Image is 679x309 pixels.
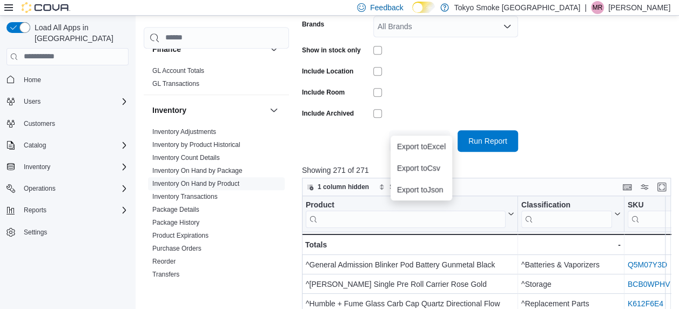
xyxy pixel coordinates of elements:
button: Classification [521,200,621,227]
a: Inventory by Product Historical [152,141,240,149]
span: Load All Apps in [GEOGRAPHIC_DATA] [30,22,129,44]
span: Users [24,97,41,106]
button: Settings [2,224,133,240]
a: Home [19,73,45,86]
button: Product [306,200,514,227]
button: Enter fullscreen [655,180,668,193]
div: Mariana Reimer [591,1,604,14]
span: GL Account Totals [152,66,204,75]
label: Include Room [302,88,345,97]
a: Reorder [152,258,176,265]
span: Package Details [152,205,199,214]
span: Catalog [19,139,129,152]
span: Feedback [370,2,403,13]
div: Totals [305,238,514,251]
span: Export to Json [397,185,446,194]
span: Inventory Transactions [152,192,218,201]
a: Customers [19,117,59,130]
div: Inventory [144,125,289,285]
button: Customers [2,116,133,131]
button: Finance [152,44,265,55]
div: ^General Admission Blinker Pod Battery Gunmetal Black [306,258,514,271]
img: Cova [22,2,70,13]
a: Settings [19,226,51,239]
button: Users [2,94,133,109]
button: Inventory [152,105,265,116]
span: Purchase Orders [152,244,201,253]
label: Include Archived [302,109,354,118]
span: Inventory Adjustments [152,127,216,136]
span: GL Transactions [152,79,199,88]
h3: Finance [152,44,181,55]
button: Operations [19,182,60,195]
span: Inventory [19,160,129,173]
span: Product Expirations [152,231,209,240]
span: Run Report [468,136,507,146]
span: Reports [19,204,129,217]
button: Sort fields [374,180,422,193]
span: Export to Excel [397,142,446,151]
button: Run Report [458,130,518,152]
button: Inventory [2,159,133,174]
span: MR [593,1,603,14]
div: SKU URL [628,200,678,227]
a: Inventory Count Details [152,154,220,162]
span: Users [19,95,129,108]
a: Product Expirations [152,232,209,239]
a: Q5M07Y3D [628,260,667,269]
button: Operations [2,181,133,196]
div: Classification [521,200,612,210]
span: Home [19,73,129,86]
button: Inventory [19,160,55,173]
span: Operations [19,182,129,195]
button: Display options [638,180,651,193]
span: Home [24,76,41,84]
button: Users [19,95,45,108]
a: Inventory Transactions [152,193,218,200]
span: Settings [19,225,129,239]
span: Inventory [24,163,50,171]
span: Reports [24,206,46,214]
div: SKU [628,200,678,210]
div: ^Batteries & Vaporizers [521,258,621,271]
button: LoadingExport [389,130,449,152]
span: Transfers [152,270,179,279]
span: Export to Csv [397,164,446,172]
button: Catalog [19,139,50,152]
button: Keyboard shortcuts [621,180,634,193]
button: 1 column hidden [302,180,373,193]
p: Tokyo Smoke [GEOGRAPHIC_DATA] [454,1,581,14]
span: Settings [24,228,47,237]
span: Inventory Count Details [152,153,220,162]
span: Customers [19,117,129,130]
input: Dark Mode [412,2,435,13]
div: ^Storage [521,278,621,291]
span: Inventory On Hand by Product [152,179,239,188]
a: Package History [152,219,199,226]
span: Catalog [24,141,46,150]
h3: Inventory [152,105,186,116]
button: Open list of options [503,22,512,31]
div: Finance [144,64,289,95]
button: Export toCsv [391,157,452,179]
span: Sort fields [389,183,418,191]
nav: Complex example [6,68,129,268]
a: GL Account Totals [152,67,204,75]
label: Brands [302,20,324,29]
p: [PERSON_NAME] [608,1,670,14]
span: Reorder [152,257,176,266]
a: Purchase Orders [152,245,201,252]
a: K612F6E4 [628,299,663,308]
a: BCB0WPHV [628,280,670,288]
a: Inventory On Hand by Package [152,167,243,174]
button: Inventory [267,104,280,117]
a: Inventory On Hand by Product [152,180,239,187]
span: Customers [24,119,55,128]
span: Dark Mode [412,13,413,14]
p: Showing 271 of 271 [302,165,675,176]
button: Export toJson [391,179,452,200]
button: Home [2,72,133,88]
button: Catalog [2,138,133,153]
div: Product [306,200,506,210]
